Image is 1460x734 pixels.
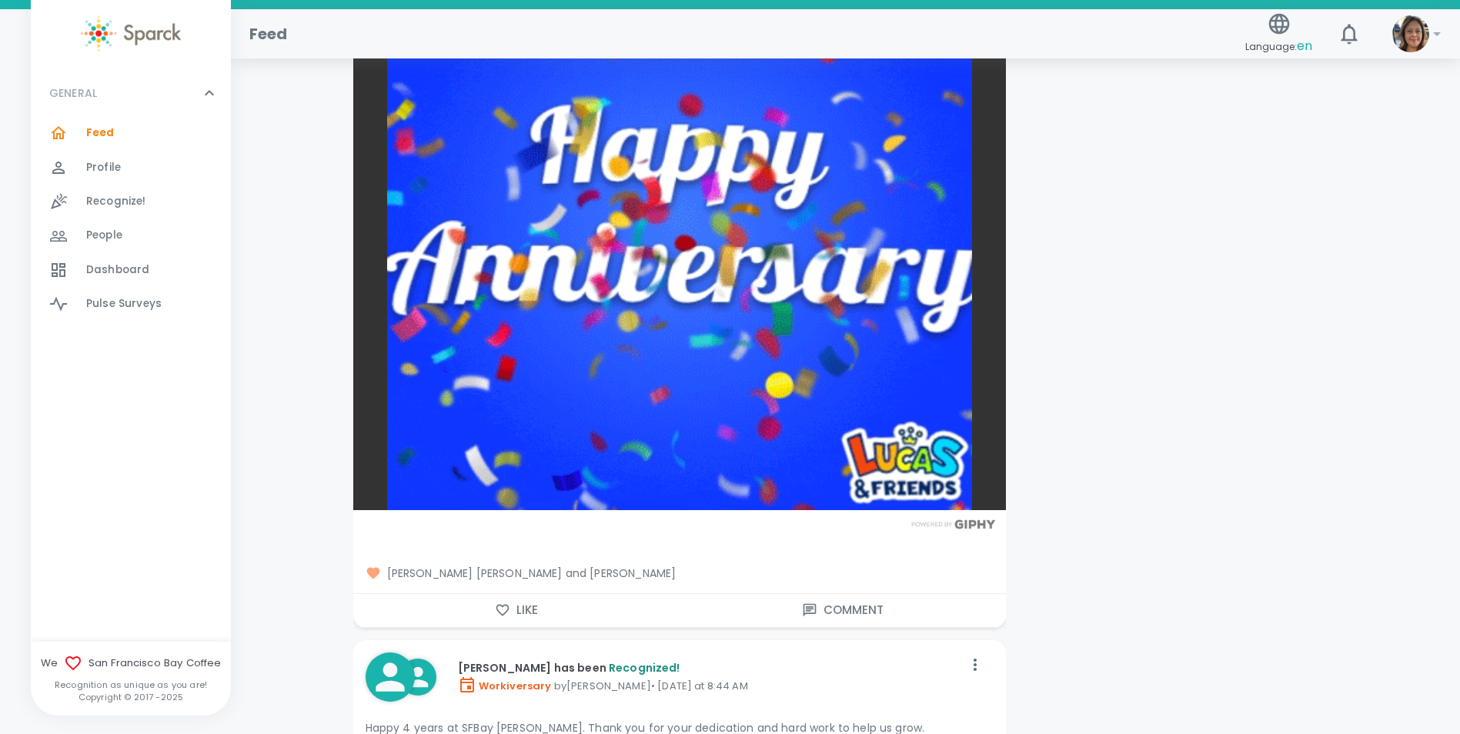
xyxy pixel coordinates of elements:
span: Profile [86,160,121,175]
span: People [86,228,122,243]
a: Profile [31,151,231,185]
span: Recognize! [86,194,146,209]
span: Pulse Surveys [86,296,162,312]
a: Dashboard [31,253,231,287]
div: GENERAL [31,116,231,327]
p: Copyright © 2017 - 2025 [31,691,231,703]
button: Language:en [1239,7,1318,62]
span: Recognized! [609,660,680,676]
a: Sparck logo [31,15,231,52]
p: GENERAL [49,85,97,101]
span: Dashboard [86,262,149,278]
h1: Feed [249,22,288,46]
a: Pulse Surveys [31,287,231,321]
span: Workiversary [458,679,552,693]
span: Language: [1245,36,1312,57]
a: People [31,219,231,252]
img: Sparck logo [81,15,181,52]
p: [PERSON_NAME] has been [458,660,963,676]
p: by [PERSON_NAME] • [DATE] at 8:44 AM [458,676,963,694]
button: Comment [680,594,1006,626]
p: Recognition as unique as you are! [31,679,231,691]
button: Like [353,594,680,626]
a: Feed [31,116,231,150]
span: [PERSON_NAME] [PERSON_NAME] and [PERSON_NAME] [366,566,994,581]
span: en [1297,37,1312,55]
a: Recognize! [31,185,231,219]
img: Picture of Brenda [1392,15,1429,52]
span: Feed [86,125,115,141]
div: GENERAL [31,70,231,116]
img: Powered by GIPHY [907,519,1000,529]
span: We San Francisco Bay Coffee [31,654,231,672]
